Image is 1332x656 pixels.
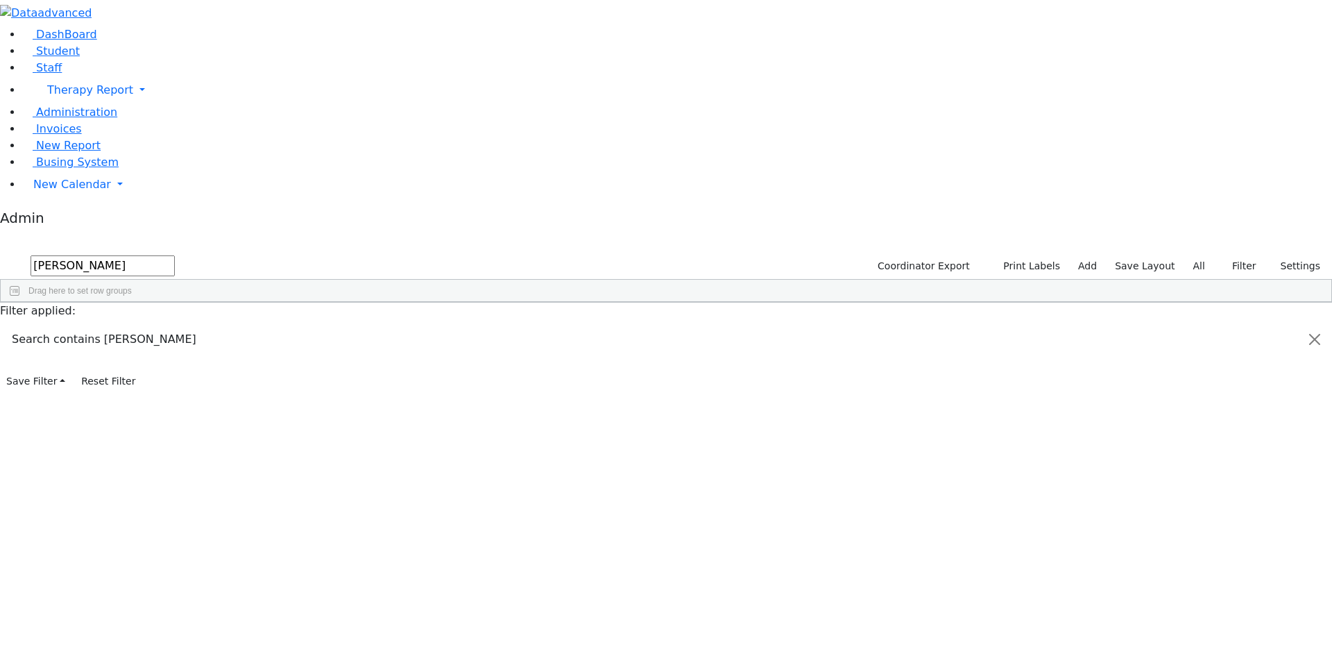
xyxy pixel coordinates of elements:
[22,139,101,152] a: New Report
[22,61,62,74] a: Staff
[36,139,101,152] span: New Report
[22,171,1332,199] a: New Calendar
[1187,255,1211,277] label: All
[22,106,117,119] a: Administration
[36,122,82,135] span: Invoices
[36,28,97,41] span: DashBoard
[1072,255,1103,277] a: Add
[1109,255,1181,277] button: Save Layout
[869,255,976,277] button: Coordinator Export
[36,155,119,169] span: Busing System
[47,83,133,96] span: Therapy Report
[22,28,97,41] a: DashBoard
[31,255,175,276] input: Search
[36,106,117,119] span: Administration
[1263,255,1326,277] button: Settings
[75,371,142,392] button: Reset Filter
[36,61,62,74] span: Staff
[987,255,1066,277] button: Print Labels
[22,76,1332,104] a: Therapy Report
[1214,255,1263,277] button: Filter
[33,178,111,191] span: New Calendar
[22,44,80,58] a: Student
[22,155,119,169] a: Busing System
[22,122,82,135] a: Invoices
[1298,320,1331,359] button: Close
[28,286,132,296] span: Drag here to set row groups
[36,44,80,58] span: Student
